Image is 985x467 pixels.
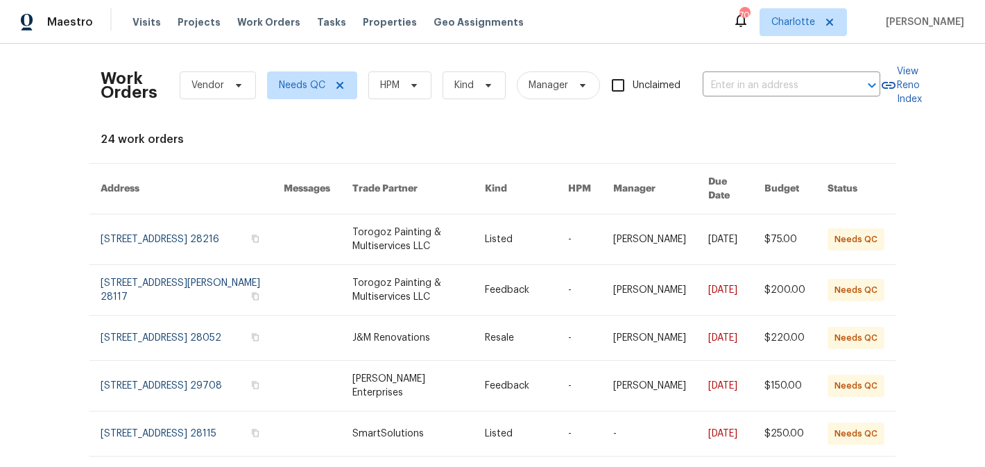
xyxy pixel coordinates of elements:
[101,71,157,99] h2: Work Orders
[753,164,816,214] th: Budget
[557,214,602,265] td: -
[529,78,568,92] span: Manager
[249,379,262,391] button: Copy Address
[279,78,325,92] span: Needs QC
[249,232,262,245] button: Copy Address
[273,164,341,214] th: Messages
[191,78,224,92] span: Vendor
[602,316,697,361] td: [PERSON_NAME]
[341,316,474,361] td: J&M Renovations
[101,133,884,146] div: 24 work orders
[557,361,602,411] td: -
[474,361,557,411] td: Feedback
[739,8,749,22] div: 70
[341,265,474,316] td: Torogoz Painting & Multiservices LLC
[132,15,161,29] span: Visits
[249,427,262,439] button: Copy Address
[363,15,417,29] span: Properties
[380,78,400,92] span: HPM
[237,15,300,29] span: Work Orders
[341,361,474,411] td: [PERSON_NAME] Enterprises
[862,76,882,95] button: Open
[602,411,697,457] td: -
[880,65,922,106] a: View Reno Index
[557,265,602,316] td: -
[474,316,557,361] td: Resale
[474,164,557,214] th: Kind
[633,78,680,93] span: Unclaimed
[47,15,93,29] span: Maestro
[602,164,697,214] th: Manager
[602,214,697,265] td: [PERSON_NAME]
[557,411,602,457] td: -
[557,316,602,361] td: -
[880,15,964,29] span: [PERSON_NAME]
[602,361,697,411] td: [PERSON_NAME]
[697,164,753,214] th: Due Date
[249,290,262,303] button: Copy Address
[474,265,557,316] td: Feedback
[249,331,262,343] button: Copy Address
[703,75,841,96] input: Enter in an address
[771,15,815,29] span: Charlotte
[178,15,221,29] span: Projects
[317,17,346,27] span: Tasks
[474,411,557,457] td: Listed
[474,214,557,265] td: Listed
[434,15,524,29] span: Geo Assignments
[341,411,474,457] td: SmartSolutions
[341,214,474,265] td: Torogoz Painting & Multiservices LLC
[557,164,602,214] th: HPM
[341,164,474,214] th: Trade Partner
[602,265,697,316] td: [PERSON_NAME]
[454,78,474,92] span: Kind
[816,164,896,214] th: Status
[89,164,273,214] th: Address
